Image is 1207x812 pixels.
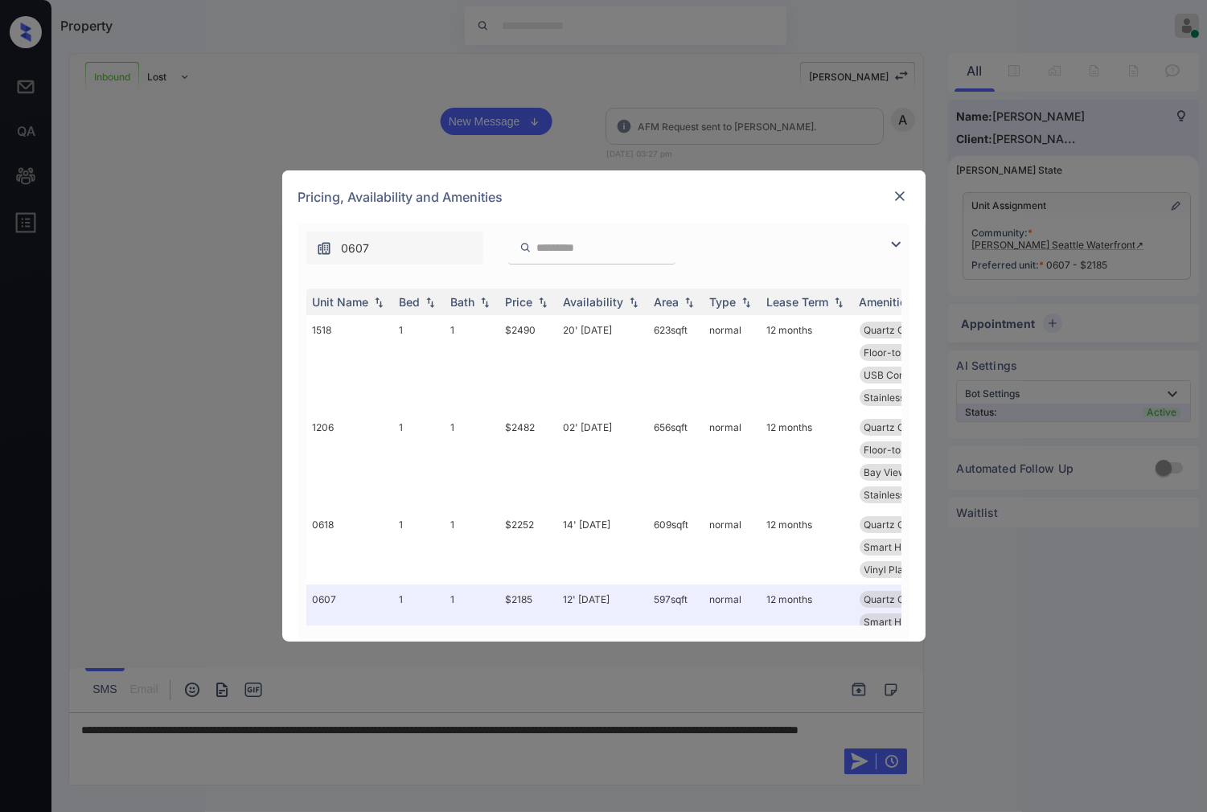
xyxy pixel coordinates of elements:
td: 14' [DATE] [557,510,648,584]
td: $2482 [499,412,557,510]
td: 1 [393,584,445,659]
img: sorting [371,297,387,308]
td: 1 [445,315,499,412]
td: 0607 [306,584,393,659]
td: normal [704,584,761,659]
span: Stainless Steel... [864,392,938,404]
span: Floor-to-Ceilin... [864,444,939,456]
img: icon-zuma [886,235,905,254]
div: Bath [451,295,475,309]
td: 20' [DATE] [557,315,648,412]
td: 623 sqft [648,315,704,412]
td: 609 sqft [648,510,704,584]
span: Quartz Countert... [864,593,946,605]
span: Floor-to-Ceilin... [864,347,939,359]
div: Lease Term [767,295,829,309]
td: 12 months [761,315,853,412]
img: sorting [422,297,438,308]
td: normal [704,315,761,412]
td: 12 months [761,584,853,659]
img: close [892,188,908,204]
td: 12' [DATE] [557,584,648,659]
img: sorting [626,297,642,308]
span: Bay View [864,466,907,478]
div: Unit Name [313,295,369,309]
td: 1 [393,412,445,510]
td: 0618 [306,510,393,584]
img: sorting [738,297,754,308]
div: Area [655,295,679,309]
div: Price [506,295,533,309]
span: Quartz Countert... [864,519,946,531]
span: Smart Home Lock [864,541,947,553]
td: 12 months [761,510,853,584]
img: sorting [831,297,847,308]
td: 597 sqft [648,584,704,659]
td: normal [704,510,761,584]
td: $2185 [499,584,557,659]
td: 1 [445,510,499,584]
td: 1 [445,412,499,510]
td: 1 [393,315,445,412]
span: Vinyl Plank Cla... [864,564,940,576]
img: icon-zuma [519,240,532,255]
td: normal [704,412,761,510]
span: Quartz Countert... [864,324,946,336]
span: Stainless Steel... [864,489,938,501]
td: $2252 [499,510,557,584]
span: Quartz Countert... [864,421,946,433]
td: 1 [445,584,499,659]
span: USB Compatible ... [864,369,949,381]
div: Type [710,295,737,309]
span: 0607 [342,240,370,257]
td: 1206 [306,412,393,510]
td: $2490 [499,315,557,412]
div: Bed [400,295,421,309]
td: 1 [393,510,445,584]
img: icon-zuma [316,240,332,256]
td: 656 sqft [648,412,704,510]
div: Availability [564,295,624,309]
img: sorting [535,297,551,308]
span: Smart Home Lock [864,616,947,628]
div: Amenities [860,295,913,309]
td: 02' [DATE] [557,412,648,510]
img: sorting [681,297,697,308]
div: Pricing, Availability and Amenities [282,170,926,224]
td: 1518 [306,315,393,412]
td: 12 months [761,412,853,510]
img: sorting [477,297,493,308]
